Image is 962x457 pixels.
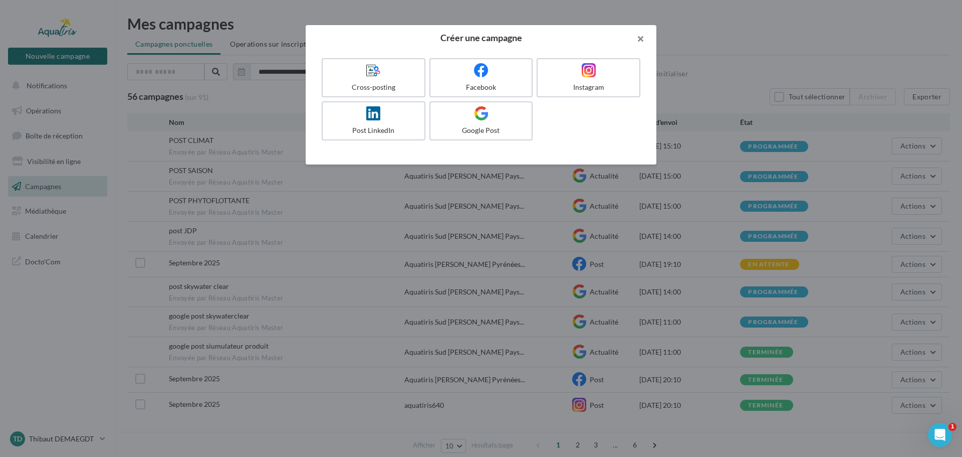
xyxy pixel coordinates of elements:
[542,82,635,92] div: Instagram
[434,125,528,135] div: Google Post
[322,33,640,42] h2: Créer une campagne
[327,125,420,135] div: Post LinkedIn
[948,423,956,431] span: 1
[928,423,952,447] iframe: Intercom live chat
[434,82,528,92] div: Facebook
[327,82,420,92] div: Cross-posting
